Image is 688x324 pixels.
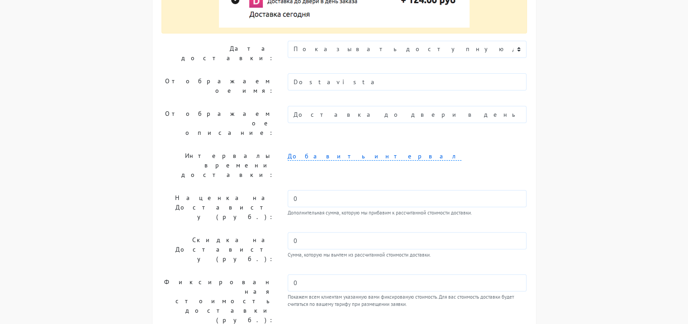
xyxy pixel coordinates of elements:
[288,209,527,217] small: Дополнительная сумма, которую мы прибавим к рассчитанной стоимости доставки.
[155,232,281,267] label: Скидка на Достависту (руб.):
[288,251,527,259] small: Сумма, которую мы вычтем из рассчитанной стоимости доставки.
[288,293,527,309] small: Покажем всем клиентам указанную вами фиксированую стоимость. Для вас стоимость доставки будет счи...
[155,148,281,183] label: Интервалы времени доставки:
[155,190,281,225] label: Наценка на Достависту (руб.):
[155,73,281,99] label: Отображаемое имя:
[288,152,461,161] a: Добавить интервал
[155,41,281,66] label: Дата доставки:
[155,106,281,141] label: Отображаемое описание:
